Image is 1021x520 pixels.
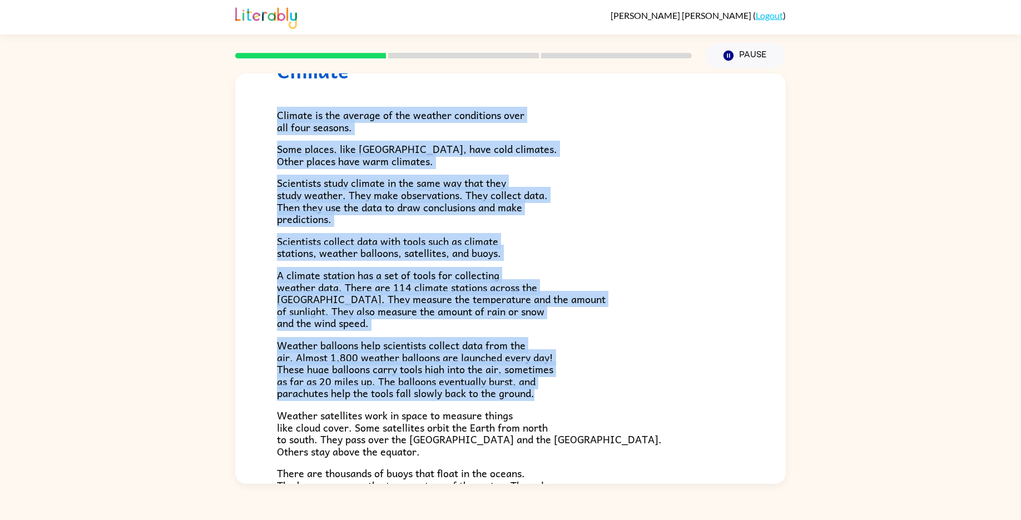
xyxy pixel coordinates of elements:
span: Scientists study climate in the same way that they study weather. They make observations. They co... [277,175,548,227]
span: A climate station has a set of tools for collecting weather data. There are 114 climate stations ... [277,267,606,331]
span: Scientists collect data with tools such as climate stations, weather balloons, satellites, and bu... [277,233,501,261]
span: Climate is the average of the weather conditions over all four seasons. [277,107,524,135]
span: There are thousands of buoys that float in the oceans. The buoys measure the temperature of the w... [277,465,554,505]
div: ( ) [611,10,786,21]
img: Literably [235,4,297,29]
a: Logout [756,10,783,21]
span: [PERSON_NAME] [PERSON_NAME] [611,10,753,21]
span: Weather satellites work in space to measure things like cloud cover. Some satellites orbit the Ea... [277,407,662,459]
span: Some places, like [GEOGRAPHIC_DATA], have cold climates. Other places have warm climates. [277,141,557,169]
button: Pause [705,43,786,68]
span: Weather balloons help scientists collect data from the air. Almost 1,800 weather balloons are lau... [277,337,553,401]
